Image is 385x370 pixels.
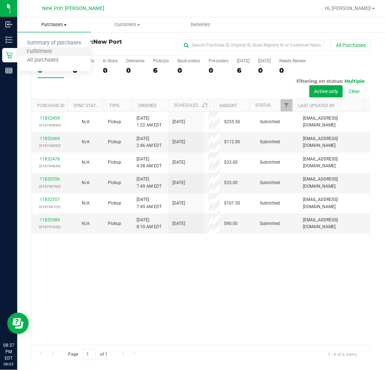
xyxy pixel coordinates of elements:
p: (316749763) [36,183,63,190]
inline-svg: Inbound [5,21,13,28]
span: [DATE] 8:10 AM EDT [137,217,162,230]
span: Filtering on status: [296,78,343,84]
span: [DATE] [172,159,185,166]
span: [EMAIL_ADDRESS][DOMAIN_NAME] [303,196,366,210]
p: (316743093) [36,142,63,149]
span: [EMAIL_ADDRESS][DOMAIN_NAME] [303,217,366,230]
span: [DATE] [172,220,185,227]
a: 11832556 [40,177,60,182]
button: N/A [82,179,90,186]
a: Purchase ID [37,103,65,108]
span: Not Applicable [82,221,90,226]
div: PickUps [153,58,169,63]
span: Submitted [260,200,280,207]
span: Pickup [108,200,121,207]
span: Multiple [344,78,365,84]
button: N/A [82,119,90,125]
div: [DATE] [237,58,249,63]
a: Last Updated By [298,103,334,108]
button: N/A [82,200,90,207]
span: Submitted [260,139,280,145]
button: Clear [344,85,365,97]
span: Submitted [260,119,280,125]
a: 11832589 [40,217,60,222]
div: 6 [237,66,249,75]
span: Submitted [260,159,280,166]
span: [DATE] 2:46 AM EDT [137,135,162,149]
span: Submitted [260,179,280,186]
span: Pickup [108,159,121,166]
p: 08/22 [3,361,14,367]
span: All purchases [17,57,68,63]
span: Not Applicable [82,119,90,124]
span: New Port [PERSON_NAME] [42,5,104,11]
div: 0 [279,66,306,75]
span: Pickup [108,139,121,145]
th: Address [210,99,214,112]
inline-svg: Inventory [5,36,13,43]
p: (316740894) [36,122,63,129]
a: Filter [200,99,212,111]
span: [DATE] 7:49 AM EDT [137,176,162,189]
span: Not Applicable [82,201,90,206]
span: [DATE] [172,200,185,207]
span: $35.00 [224,179,238,186]
span: [EMAIL_ADDRESS][DOMAIN_NAME] [303,176,366,189]
div: 0 [209,66,228,75]
div: 6 [153,66,169,75]
div: 0 [258,66,271,75]
p: (316749705) [36,203,63,210]
a: Deliveries [164,17,238,32]
span: Deliveries [181,21,220,28]
span: Fulfillment [17,49,62,55]
iframe: Resource center [7,313,29,334]
div: Deliveries [126,58,144,63]
span: $255.50 [224,119,240,125]
div: Needs Review [279,58,306,63]
input: 1 [83,349,96,360]
button: N/A [82,220,90,227]
span: 1 - 6 of 6 items [322,349,362,360]
span: $101.50 [224,200,240,207]
span: [DATE] 7:49 AM EDT [137,196,162,210]
a: Sync Status [73,103,101,108]
inline-svg: Reports [5,67,13,74]
div: 0 [177,66,200,75]
span: Summary of purchases [17,40,91,46]
span: [DATE] [172,119,185,125]
div: Pre-orders [209,58,228,63]
a: 11832557 [40,197,60,202]
p: (316751026) [36,224,63,230]
a: Ordered [138,103,157,108]
a: 11832459 [40,116,60,121]
div: In Store [103,58,118,63]
a: Amount [219,103,237,108]
span: Pickup [108,119,121,125]
span: Not Applicable [82,180,90,185]
div: 0 [103,66,118,75]
a: Scheduled [174,103,206,108]
a: Status [255,103,271,108]
span: Page of 1 [62,349,114,360]
p: 08:37 PM EDT [3,342,14,361]
span: [DATE] [172,179,185,186]
div: Back-orders [177,58,200,63]
span: $112.80 [224,139,240,145]
a: Customers [91,17,164,32]
button: N/A [82,159,90,166]
span: $90.00 [224,220,238,227]
span: Purchases [17,21,91,28]
span: [DATE] 1:22 AM EDT [137,115,162,129]
p: (316744836) [36,163,63,169]
span: Not Applicable [82,160,90,165]
button: All Purchases [331,39,371,51]
a: Type [109,103,120,108]
span: [EMAIL_ADDRESS][DOMAIN_NAME] [303,156,366,169]
button: Active only [309,85,343,97]
span: Submitted [260,220,280,227]
span: Customers [91,21,164,28]
span: Hi, [PERSON_NAME]! [325,5,371,11]
a: Purchases Summary of purchases Fulfillment All purchases [17,17,91,32]
span: Pickup [108,220,121,227]
a: 11832469 [40,136,60,141]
